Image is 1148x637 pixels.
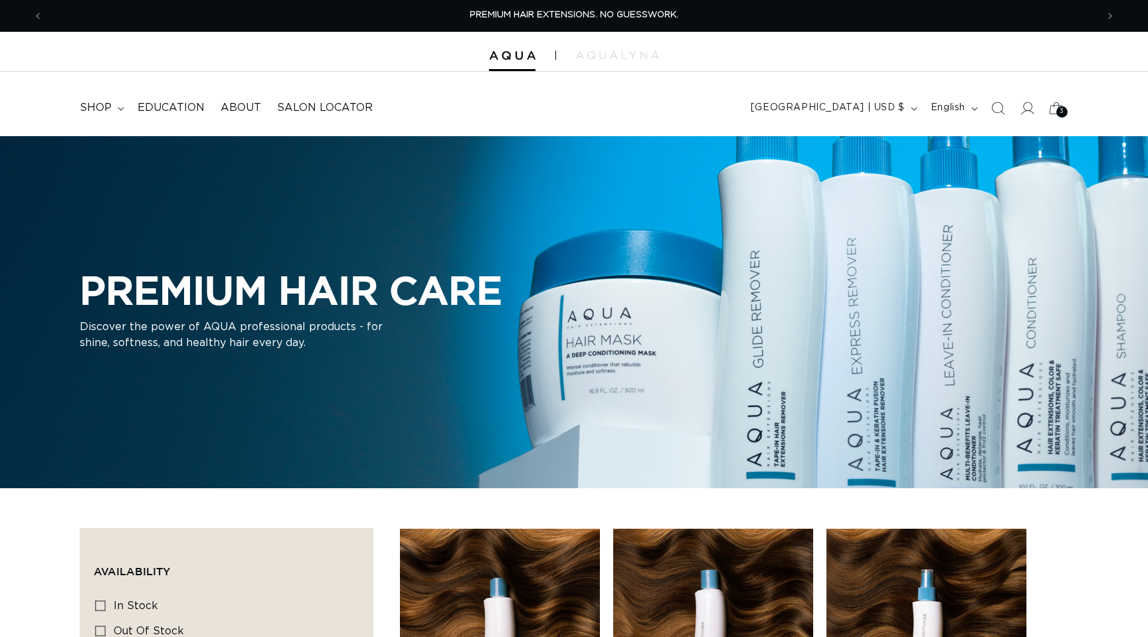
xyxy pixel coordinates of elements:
summary: Search [983,94,1012,123]
span: Out of stock [114,626,184,636]
span: Salon Locator [277,101,373,115]
a: Salon Locator [269,93,381,123]
button: Previous announcement [23,3,52,29]
summary: Availability (0 selected) [94,542,359,590]
span: In stock [114,600,158,611]
span: PREMIUM HAIR EXTENSIONS. NO GUESSWORK. [470,11,678,19]
h2: PREMIUM HAIR CARE [80,267,502,314]
summary: shop [72,93,130,123]
img: Aqua Hair Extensions [489,51,535,60]
p: Discover the power of AQUA professional products - for shine, softness, and healthy hair every day. [80,319,412,351]
span: About [221,101,261,115]
span: 3 [1060,106,1064,118]
span: shop [80,101,112,115]
a: Education [130,93,213,123]
button: Next announcement [1096,3,1125,29]
button: English [923,96,983,121]
button: [GEOGRAPHIC_DATA] | USD $ [743,96,923,121]
img: aqualyna.com [576,51,659,59]
span: [GEOGRAPHIC_DATA] | USD $ [751,101,905,115]
span: Education [138,101,205,115]
span: English [931,101,965,115]
a: About [213,93,269,123]
span: Availability [94,565,170,577]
